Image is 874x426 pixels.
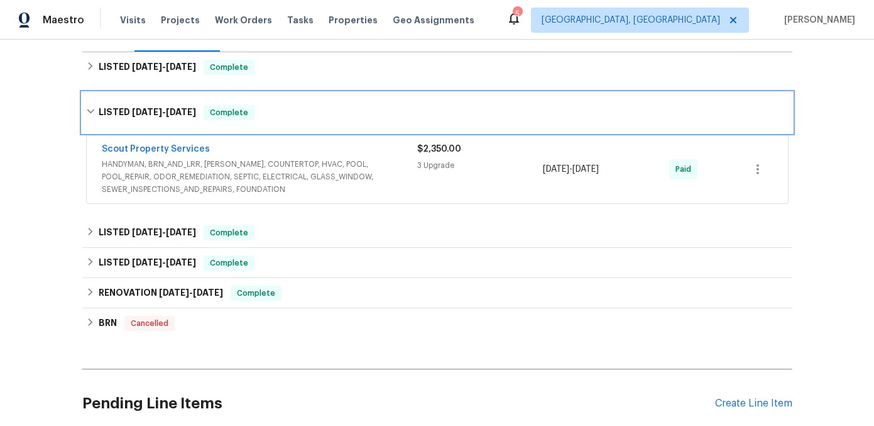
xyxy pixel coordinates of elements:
[102,158,417,196] span: HANDYMAN, BRN_AND_LRR, [PERSON_NAME], COUNTERTOP, HVAC, POOL, POOL_REPAIR, ODOR_REMEDIATION, SEPT...
[287,16,314,25] span: Tasks
[99,60,196,75] h6: LISTED
[132,62,196,71] span: -
[205,227,253,239] span: Complete
[132,258,162,267] span: [DATE]
[82,308,792,339] div: BRN Cancelled
[166,258,196,267] span: [DATE]
[102,145,210,154] a: Scout Property Services
[159,288,189,297] span: [DATE]
[43,14,84,26] span: Maestro
[99,286,223,301] h6: RENOVATION
[166,62,196,71] span: [DATE]
[215,14,272,26] span: Work Orders
[193,288,223,297] span: [DATE]
[715,398,792,410] div: Create Line Item
[205,106,253,119] span: Complete
[99,105,196,120] h6: LISTED
[205,61,253,74] span: Complete
[99,255,196,271] h6: LISTED
[205,257,253,269] span: Complete
[232,287,280,300] span: Complete
[82,52,792,82] div: LISTED [DATE]-[DATE]Complete
[166,108,196,116] span: [DATE]
[513,8,522,20] div: 5
[542,14,720,26] span: [GEOGRAPHIC_DATA], [GEOGRAPHIC_DATA]
[82,278,792,308] div: RENOVATION [DATE]-[DATE]Complete
[543,163,599,176] span: -
[779,14,855,26] span: [PERSON_NAME]
[82,248,792,278] div: LISTED [DATE]-[DATE]Complete
[417,159,544,172] div: 3 Upgrade
[393,14,474,26] span: Geo Assignments
[99,316,117,331] h6: BRN
[132,228,196,237] span: -
[132,108,162,116] span: [DATE]
[120,14,146,26] span: Visits
[132,62,162,71] span: [DATE]
[132,108,196,116] span: -
[572,165,599,174] span: [DATE]
[126,317,173,330] span: Cancelled
[159,288,223,297] span: -
[675,163,696,176] span: Paid
[82,218,792,248] div: LISTED [DATE]-[DATE]Complete
[543,165,569,174] span: [DATE]
[329,14,378,26] span: Properties
[82,92,792,133] div: LISTED [DATE]-[DATE]Complete
[161,14,200,26] span: Projects
[99,225,196,240] h6: LISTED
[417,145,461,154] span: $2,350.00
[132,228,162,237] span: [DATE]
[166,228,196,237] span: [DATE]
[132,258,196,267] span: -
